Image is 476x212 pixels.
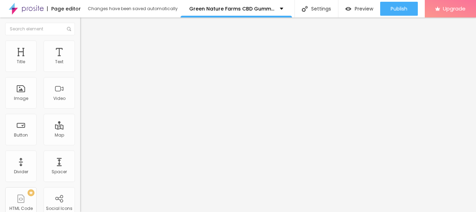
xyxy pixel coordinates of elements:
[380,2,418,16] button: Publish
[67,27,71,31] img: Icone
[80,17,476,212] iframe: Editor
[46,206,72,211] div: Social Icons
[55,59,63,64] div: Text
[17,59,25,64] div: Title
[5,23,75,35] input: Search element
[443,6,466,12] span: Upgrade
[302,6,308,12] img: Icone
[391,6,407,12] span: Publish
[338,2,380,16] button: Preview
[14,133,28,138] div: Button
[88,7,178,11] div: Changes have been saved automatically
[52,169,67,174] div: Spacer
[189,6,275,11] p: Green Nature Farms CBD Gummies
[355,6,373,12] span: Preview
[14,169,28,174] div: Divider
[14,96,28,101] div: Image
[9,206,33,211] div: HTML Code
[47,6,81,11] div: Page editor
[55,133,64,138] div: Map
[53,96,66,101] div: Video
[345,6,351,12] img: view-1.svg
